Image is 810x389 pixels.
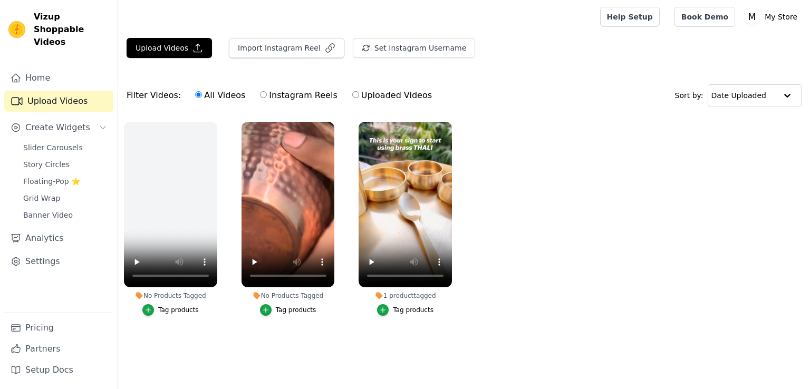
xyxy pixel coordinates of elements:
[675,84,802,106] div: Sort by:
[4,251,113,272] a: Settings
[353,38,475,58] button: Set Instagram Username
[748,12,756,22] text: M
[4,91,113,112] a: Upload Videos
[23,142,83,153] span: Slider Carousels
[17,174,113,189] a: Floating-Pop ⭐
[760,7,802,26] p: My Store
[359,291,452,300] div: 1 product tagged
[744,7,802,26] button: M My Store
[260,91,267,98] input: Instagram Reels
[352,89,432,102] label: Uploaded Videos
[158,306,199,314] div: Tag products
[23,193,60,203] span: Grid Wrap
[260,304,316,316] button: Tag products
[393,306,433,314] div: Tag products
[4,338,113,359] a: Partners
[17,208,113,222] a: Banner Video
[34,11,109,48] span: Vizup Shoppable Videos
[229,38,344,58] button: Import Instagram Reel
[195,91,202,98] input: All Videos
[23,210,73,220] span: Banner Video
[17,140,113,155] a: Slider Carousels
[142,304,199,316] button: Tag products
[352,91,359,98] input: Uploaded Videos
[124,291,217,300] div: No Products Tagged
[4,317,113,338] a: Pricing
[17,191,113,206] a: Grid Wrap
[23,176,80,187] span: Floating-Pop ⭐
[23,159,70,170] span: Story Circles
[127,38,212,58] button: Upload Videos
[17,157,113,172] a: Story Circles
[600,7,660,27] a: Help Setup
[195,89,246,102] label: All Videos
[25,121,90,134] span: Create Widgets
[242,291,335,300] div: No Products Tagged
[4,228,113,249] a: Analytics
[4,359,113,381] a: Setup Docs
[4,67,113,89] a: Home
[259,89,337,102] label: Instagram Reels
[4,117,113,138] button: Create Widgets
[377,304,433,316] button: Tag products
[8,21,25,38] img: Vizup
[127,83,438,108] div: Filter Videos:
[276,306,316,314] div: Tag products
[674,7,735,27] a: Book Demo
